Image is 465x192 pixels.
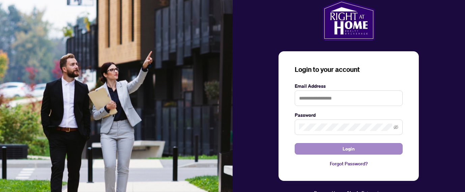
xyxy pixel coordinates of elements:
label: Email Address [295,82,403,90]
h3: Login to your account [295,65,403,74]
span: eye-invisible [394,125,398,130]
label: Password [295,111,403,119]
a: Forgot Password? [295,160,403,167]
span: Login [343,143,355,154]
button: Login [295,143,403,155]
